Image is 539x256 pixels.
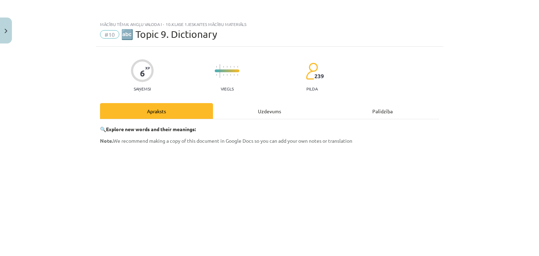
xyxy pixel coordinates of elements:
span: 🔤 Topic 9. Dictionary [121,28,217,40]
p: 🔍 [100,126,439,133]
p: Viegls [221,86,234,91]
span: We recommend making a copy of this document in Google Docs so you can add your own notes or trans... [100,137,352,144]
strong: Note. [100,137,113,144]
img: students-c634bb4e5e11cddfef0936a35e636f08e4e9abd3cc4e673bd6f9a4125e45ecb1.svg [306,62,318,80]
p: pilda [306,86,318,91]
div: Mācību tēma: Angļu valoda i - 10.klase 1.ieskaites mācību materiāls [100,22,439,27]
div: Apraksts [100,103,213,119]
p: Saņemsi [131,86,154,91]
span: #10 [100,30,119,39]
img: icon-short-line-57e1e144782c952c97e751825c79c345078a6d821885a25fce030b3d8c18986b.svg [230,74,231,76]
img: icon-short-line-57e1e144782c952c97e751825c79c345078a6d821885a25fce030b3d8c18986b.svg [230,66,231,68]
img: icon-short-line-57e1e144782c952c97e751825c79c345078a6d821885a25fce030b3d8c18986b.svg [223,74,224,76]
img: icon-short-line-57e1e144782c952c97e751825c79c345078a6d821885a25fce030b3d8c18986b.svg [237,74,238,76]
div: Palīdzība [326,103,439,119]
div: 6 [140,68,145,78]
span: 239 [314,73,324,79]
img: icon-close-lesson-0947bae3869378f0d4975bcd49f059093ad1ed9edebbc8119c70593378902aed.svg [5,29,7,33]
img: icon-short-line-57e1e144782c952c97e751825c79c345078a6d821885a25fce030b3d8c18986b.svg [216,66,217,68]
span: XP [145,66,150,70]
div: Uzdevums [213,103,326,119]
img: icon-short-line-57e1e144782c952c97e751825c79c345078a6d821885a25fce030b3d8c18986b.svg [237,66,238,68]
strong: Explore new words and their meanings: [106,126,196,132]
img: icon-short-line-57e1e144782c952c97e751825c79c345078a6d821885a25fce030b3d8c18986b.svg [216,74,217,76]
img: icon-short-line-57e1e144782c952c97e751825c79c345078a6d821885a25fce030b3d8c18986b.svg [223,66,224,68]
